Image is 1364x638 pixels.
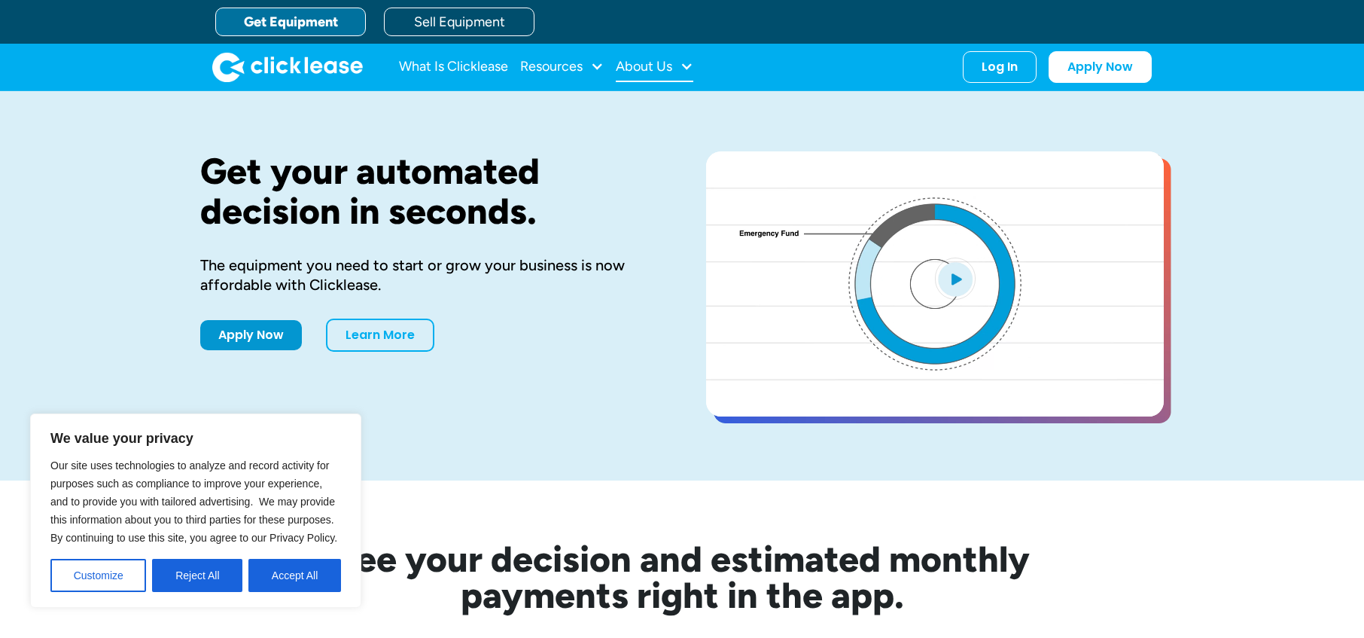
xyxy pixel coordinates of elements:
[260,541,1104,613] h2: See your decision and estimated monthly payments right in the app.
[982,60,1018,75] div: Log In
[248,559,341,592] button: Accept All
[152,559,242,592] button: Reject All
[384,8,534,36] a: Sell Equipment
[520,52,604,82] div: Resources
[30,414,361,608] div: We value your privacy
[399,52,508,82] a: What Is Clicklease
[935,258,976,300] img: Blue play button logo on a light blue circular background
[200,255,658,295] div: The equipment you need to start or grow your business is now affordable with Clicklease.
[50,459,337,544] span: Our site uses technologies to analyze and record activity for purposes such as compliance to impr...
[50,429,341,447] p: We value your privacy
[215,8,366,36] a: Get Equipment
[1049,51,1152,83] a: Apply Now
[326,319,434,352] a: Learn More
[212,52,363,82] a: home
[212,52,363,82] img: Clicklease logo
[50,559,146,592] button: Customize
[200,151,658,231] h1: Get your automated decision in seconds.
[616,52,693,82] div: About Us
[200,320,302,350] a: Apply Now
[706,151,1164,417] a: open lightbox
